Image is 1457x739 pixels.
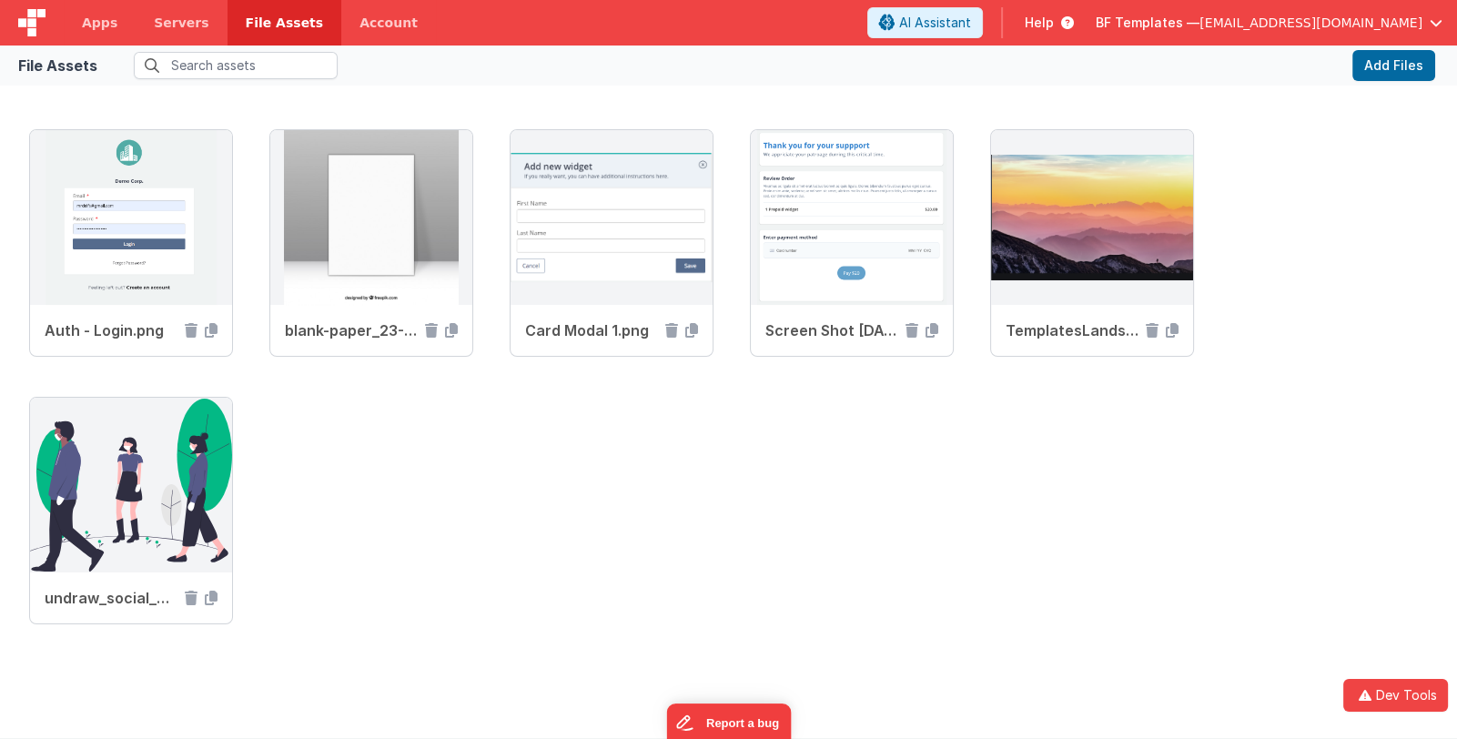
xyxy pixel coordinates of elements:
span: Help [1025,14,1054,32]
span: undraw_social_distancing_2g0u (1).svg [45,587,177,609]
span: Servers [154,14,208,32]
button: Dev Tools [1343,679,1448,712]
div: File Assets [18,55,97,76]
span: Apps [82,14,117,32]
span: TemplatesLandscape.png [1006,319,1138,341]
input: Search assets [134,52,338,79]
button: AI Assistant [867,7,983,38]
span: blank-paper_23-2147508162.jpg [285,319,418,341]
span: Auth - Login.png [45,319,177,341]
span: [EMAIL_ADDRESS][DOMAIN_NAME] [1199,14,1422,32]
span: BF Templates — [1096,14,1199,32]
span: File Assets [246,14,324,32]
button: Add Files [1352,50,1435,81]
span: AI Assistant [899,14,971,32]
span: Card Modal 1.png [525,319,658,341]
button: BF Templates — [EMAIL_ADDRESS][DOMAIN_NAME] [1096,14,1442,32]
span: Screen Shot 2020-04-24 at 12.19.29 AM.png [765,319,898,341]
